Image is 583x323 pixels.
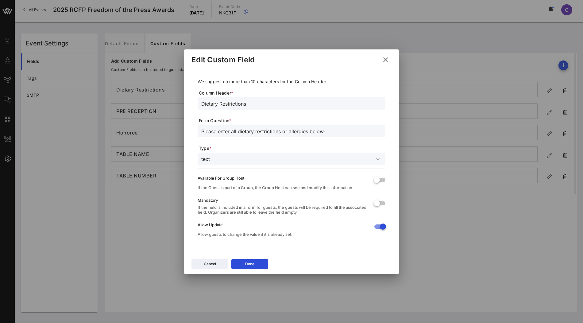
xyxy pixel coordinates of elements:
[199,145,385,151] span: Type
[198,222,369,227] div: Allow Update
[191,55,255,64] div: Edit Custom Field
[198,205,369,215] div: If the field is included in a form for guests, the guests will be required to fill the associated...
[198,198,369,203] div: Mandatory
[198,176,369,181] div: Available For Group Host
[245,261,254,267] div: Done
[199,90,385,96] span: Column Header
[198,185,369,190] div: If the Guest is part of a Group, the Group Host can see and modify this information.
[198,153,385,165] div: text
[198,78,385,85] p: We suggest no more than 10 characters for the Column Header
[231,259,268,269] button: Done
[199,118,385,124] span: Form Question
[198,232,369,237] div: Allow guests to change the value if it's already set.
[201,156,210,162] div: text
[191,259,228,269] button: Cancel
[204,261,216,267] div: Cancel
